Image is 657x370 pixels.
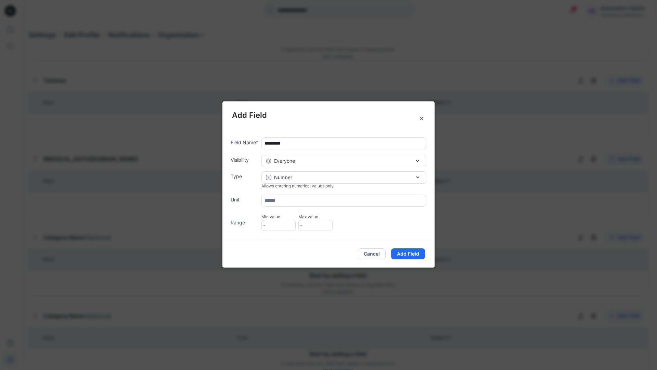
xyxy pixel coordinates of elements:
[231,173,259,180] label: Type
[231,139,259,146] label: Field Name
[415,112,428,125] button: Close
[261,155,426,167] button: Everyone
[232,110,425,121] h5: Add Field
[358,248,386,259] button: Cancel
[231,213,259,232] label: Range
[274,174,292,181] p: Number
[298,220,333,231] span: -
[298,214,318,220] label: Max value
[261,220,296,231] span: -
[391,248,425,259] button: Add Field
[231,156,259,163] label: Visibility
[261,171,426,184] button: Number
[231,196,259,203] label: Unit
[261,214,280,220] label: Min value
[274,157,295,164] span: Everyone
[261,183,426,189] div: Allows entering numerical values only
